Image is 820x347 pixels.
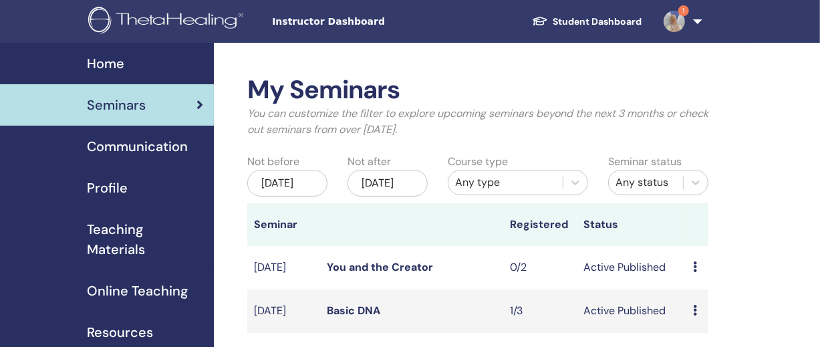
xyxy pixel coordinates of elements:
span: Home [87,53,124,74]
td: Active Published [577,246,686,290]
span: Resources [87,322,153,342]
div: Any status [616,175,676,191]
th: Status [577,203,686,246]
img: graduation-cap-white.svg [532,15,548,27]
td: [DATE] [247,290,321,333]
img: logo.png [88,7,248,37]
a: Basic DNA [327,304,381,318]
td: 0/2 [503,246,577,290]
span: Online Teaching [87,281,188,301]
div: [DATE] [348,170,428,197]
label: Course type [448,154,508,170]
span: Instructor Dashboard [272,15,472,29]
th: Registered [503,203,577,246]
td: [DATE] [247,246,321,290]
label: Not after [348,154,391,170]
h2: My Seminars [247,75,708,106]
span: Seminars [87,95,146,115]
div: [DATE] [247,170,327,197]
a: Student Dashboard [521,9,653,34]
label: Seminar status [608,154,682,170]
span: Teaching Materials [87,219,203,259]
div: Any type [455,175,556,191]
td: 1/3 [503,290,577,333]
td: Active Published [577,290,686,333]
th: Seminar [247,203,321,246]
label: Not before [247,154,299,170]
p: You can customize the filter to explore upcoming seminars beyond the next 3 months or check out s... [247,106,708,138]
a: You and the Creator [327,260,434,274]
span: Profile [87,178,128,198]
img: default.jpg [664,11,685,32]
span: 1 [678,5,689,16]
span: Communication [87,136,188,156]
